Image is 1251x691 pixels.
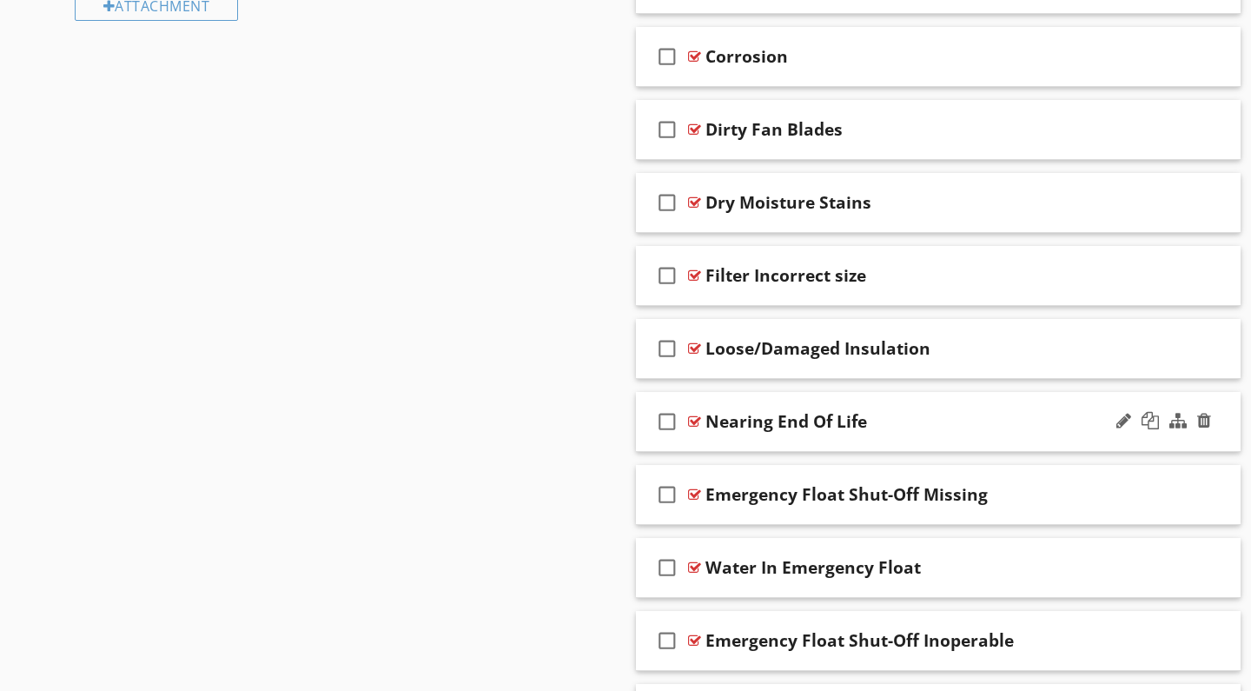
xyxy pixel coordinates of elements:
i: check_box_outline_blank [653,109,681,150]
i: check_box_outline_blank [653,547,681,588]
i: check_box_outline_blank [653,328,681,369]
div: Dirty Fan Blades [705,119,843,140]
i: check_box_outline_blank [653,182,681,223]
i: check_box_outline_blank [653,36,681,77]
div: Filter Incorrect size [705,265,866,286]
i: check_box_outline_blank [653,620,681,661]
i: check_box_outline_blank [653,401,681,442]
div: Corrosion [705,46,788,67]
div: Emergency Float Shut-Off Missing [705,484,988,505]
div: Dry Moisture Stains [705,192,871,213]
div: Loose/Damaged Insulation [705,338,930,359]
div: Water In Emergency Float [705,557,921,578]
div: Emergency Float Shut-Off Inoperable [705,630,1014,651]
i: check_box_outline_blank [653,474,681,515]
div: Nearing End Of Life [705,411,867,432]
i: check_box_outline_blank [653,255,681,296]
